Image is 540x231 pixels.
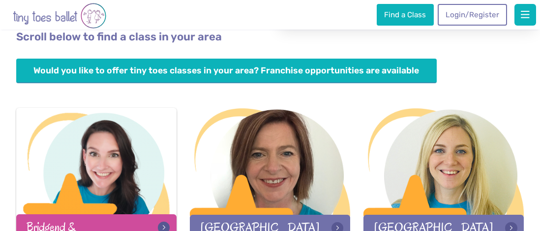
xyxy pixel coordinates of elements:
[16,30,524,45] p: Scroll below to find a class in your area
[438,4,507,26] a: Login/Register
[13,2,106,30] img: tiny toes ballet
[377,4,434,26] a: Find a Class
[16,59,437,84] a: Would you like to offer tiny toes classes in your area? Franchise opportunities are available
